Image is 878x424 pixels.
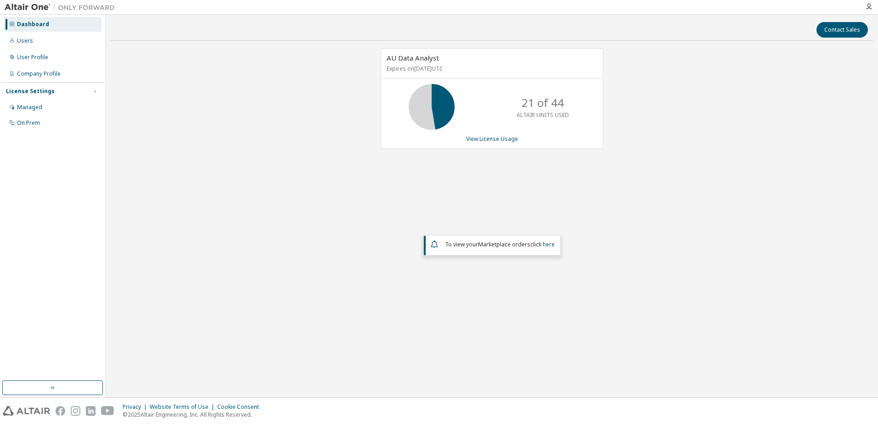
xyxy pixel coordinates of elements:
[387,65,595,73] p: Expires on [DATE] UTC
[56,406,65,416] img: facebook.svg
[387,53,439,62] span: AU Data Analyst
[17,119,40,127] div: On Prem
[217,403,265,411] div: Cookie Consent
[123,403,150,411] div: Privacy
[101,406,114,416] img: youtube.svg
[6,88,55,95] div: License Settings
[17,70,61,78] div: Company Profile
[123,411,265,418] p: © 2025 Altair Engineering, Inc. All Rights Reserved.
[86,406,96,416] img: linkedin.svg
[478,240,530,248] em: Marketplace orders
[17,37,33,45] div: Users
[543,240,555,248] a: here
[466,135,518,143] a: View License Usage
[17,104,42,111] div: Managed
[445,240,555,248] span: To view your click
[71,406,80,416] img: instagram.svg
[816,22,868,38] button: Contact Sales
[150,403,217,411] div: Website Terms of Use
[17,54,48,61] div: User Profile
[17,21,49,28] div: Dashboard
[522,95,564,111] p: 21 of 44
[5,3,119,12] img: Altair One
[517,111,569,119] p: ALTAIR UNITS USED
[3,406,50,416] img: altair_logo.svg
